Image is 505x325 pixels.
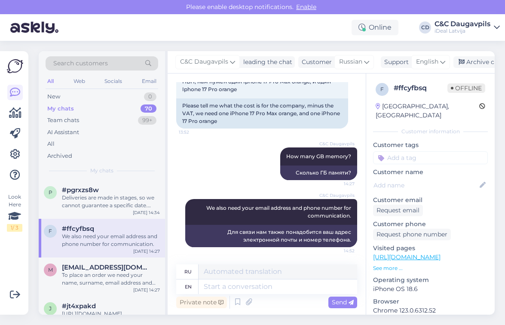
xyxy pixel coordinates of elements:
div: My chats [47,104,74,113]
div: Team chats [47,116,79,125]
p: Customer tags [373,141,488,150]
span: C&C Daugavpils [180,57,228,67]
div: Socials [103,76,124,87]
div: [URL][DOMAIN_NAME] [62,310,160,318]
p: Customer email [373,196,488,205]
div: Please tell me what the cost is for the company, minus the VAT, we need one iPhone 17 Pro Max ora... [176,98,348,129]
p: iPhone OS 18.6 [373,285,488,294]
span: Send [332,298,354,306]
div: All [46,76,55,87]
div: Deliveries are made in stages, so we cannot guarantee a specific date. However, your order has be... [62,194,160,209]
span: #jt4xpakd [62,302,96,310]
span: p [49,189,52,196]
div: Online [352,20,398,35]
div: Email [140,76,158,87]
span: j [49,305,52,312]
div: Private note [176,297,227,308]
div: [DATE] 14:27 [133,287,160,293]
div: [GEOGRAPHIC_DATA], [GEOGRAPHIC_DATA] [376,102,479,120]
a: C&C DaugavpilsiDeal Latvija [435,21,500,34]
div: ru [184,264,192,279]
div: Support [381,58,409,67]
div: Сколько ГБ памяти? [280,166,357,180]
div: All [47,140,55,148]
div: Customer [298,58,332,67]
input: Add name [373,181,478,190]
span: f [49,228,52,234]
div: C&C Daugavpils [435,21,490,28]
div: # ffcyfbsq [394,83,447,93]
div: New [47,92,60,101]
div: We also need your email address and phone number for communication. [62,233,160,248]
span: Enable [294,3,319,11]
div: Look Here [7,193,22,232]
span: Offline [447,83,485,93]
span: #pgrxzs8w [62,186,99,194]
div: en [185,279,192,294]
div: iDeal Latvija [435,28,490,34]
div: [DATE] 14:34 [133,209,160,216]
span: We also need your email address and phone number for communication. [206,205,352,219]
div: 1 / 3 [7,224,22,232]
div: Web [72,76,87,87]
span: English [416,57,438,67]
span: malish1016@inbox.lv [62,264,151,271]
p: Visited pages [373,244,488,253]
div: AI Assistant [47,128,79,137]
p: Chrome 123.0.6312.52 [373,306,488,315]
div: 99+ [138,116,156,125]
span: My chats [90,167,113,175]
p: Operating system [373,276,488,285]
p: Customer phone [373,220,488,229]
span: C&C Daugavpils [319,141,355,147]
a: [URL][DOMAIN_NAME] [373,253,441,261]
div: CD [419,21,431,34]
div: To place an order we need your name, surname, email address and phone number. [62,271,160,287]
p: Browser [373,297,488,306]
span: 13:52 [179,129,211,135]
img: Askly Logo [7,58,23,74]
span: m [48,267,53,273]
span: Russian [339,57,362,67]
span: 14:27 [322,181,355,187]
div: 70 [141,104,156,113]
span: C&C Daugavpils [319,192,355,199]
span: How many GB memory? [286,153,351,159]
span: 14:52 [322,248,355,254]
span: #ffcyfbsq [62,225,94,233]
span: Search customers [53,59,108,68]
div: Для связи нам также понадобится ваш адрес электронной почты и номер телефона. [185,225,357,247]
div: 0 [144,92,156,101]
div: Request phone number [373,229,451,240]
input: Add a tag [373,151,488,164]
div: Archived [47,152,72,160]
p: Customer name [373,168,488,177]
div: leading the chat [240,58,292,67]
div: Request email [373,205,423,216]
span: f [380,86,384,92]
p: See more ... [373,264,488,272]
div: [DATE] 14:27 [133,248,160,254]
div: Customer information [373,128,488,135]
